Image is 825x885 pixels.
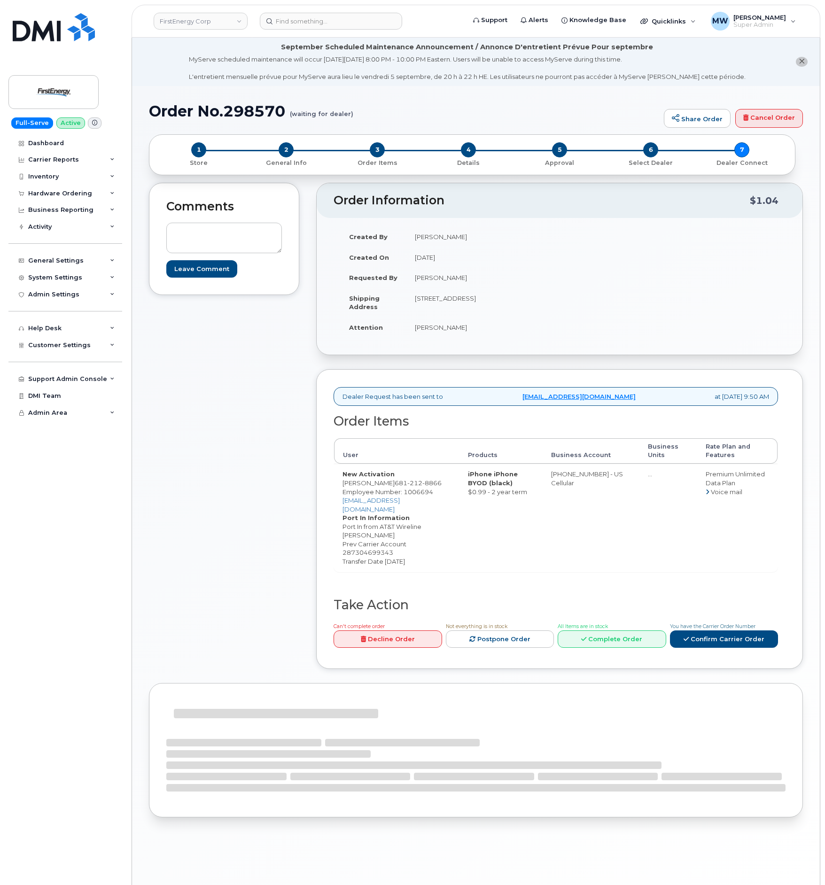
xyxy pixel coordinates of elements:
a: 1 Store [157,157,241,167]
p: Order Items [335,159,419,167]
strong: Requested By [349,274,397,281]
span: 2 [279,142,294,157]
a: [EMAIL_ADDRESS][DOMAIN_NAME] [522,392,636,401]
span: Not everything is in stock [446,623,507,629]
span: 8866 [422,479,442,487]
a: 5 Approval [514,157,605,167]
th: Rate Plan and Features [697,438,778,464]
th: User [334,438,459,464]
div: September Scheduled Maintenance Announcement / Annonce D'entretient Prévue Pour septembre [281,42,653,52]
th: Business Units [639,438,697,464]
a: Share Order [664,109,731,128]
strong: Attention [349,324,383,331]
h2: Order Items [334,414,778,428]
span: 4 [461,142,476,157]
h2: Take Action [334,598,778,612]
span: … [648,470,652,478]
a: Cancel Order [735,109,803,128]
small: (waiting for dealer) [290,103,353,117]
strong: Shipping Address [349,295,380,311]
div: MyServe scheduled maintenance will occur [DATE][DATE] 8:00 PM - 10:00 PM Eastern. Users will be u... [189,55,746,81]
td: [PERSON_NAME] [406,267,553,288]
p: Select Dealer [609,159,693,167]
span: 681 [395,479,442,487]
dt: Port In Information [342,513,451,522]
div: $1.04 [750,192,778,210]
span: Employee Number: 1006694 [342,488,433,496]
span: 1 [191,142,206,157]
span: 3 [370,142,385,157]
span: 5 [552,142,567,157]
p: Approval [518,159,601,167]
strong: New Activation [342,470,395,478]
a: Postpone Order [446,630,554,648]
td: [STREET_ADDRESS] [406,288,553,317]
h2: Comments [166,200,282,213]
td: [PERSON_NAME] [406,226,553,247]
td: [PERSON_NAME] [406,317,553,338]
strong: iPhone iPhone BYOD (black) [468,470,518,487]
div: Dealer Request has been sent to at [DATE] 9:50 AM [334,387,778,406]
a: Complete Order [558,630,666,648]
strong: Created By [349,233,388,241]
td: [PERSON_NAME] [334,464,459,571]
p: Details [427,159,510,167]
td: $0.99 - 2 year term [459,464,543,571]
span: Voice mail [711,488,742,496]
span: Can't complete order [334,623,385,629]
p: General Info [244,159,328,167]
th: Business Account [543,438,639,464]
strong: Created On [349,254,389,261]
span: 212 [407,479,422,487]
td: Premium Unlimited Data Plan [697,464,778,571]
a: 4 Details [423,157,514,167]
span: 6 [643,142,658,157]
a: 2 General Info [241,157,332,167]
span: All Items are in stock [558,623,608,629]
td: [PHONE_NUMBER] - US Cellular [543,464,639,571]
input: Leave Comment [166,260,237,278]
td: [DATE] [406,247,553,268]
a: Decline Order [334,630,442,648]
h2: Order Information [334,194,750,207]
p: Store [161,159,237,167]
a: [EMAIL_ADDRESS][DOMAIN_NAME] [342,497,400,513]
dd: Port In from AT&T Wireline [PERSON_NAME] Prev Carrier Account 287304699343 Transfer Date [DATE] [342,522,451,566]
span: You have the Carrier Order Number [670,623,755,629]
th: Products [459,438,543,464]
a: 6 Select Dealer [605,157,696,167]
button: close notification [796,57,808,67]
a: 3 Order Items [332,157,423,167]
h1: Order No.298570 [149,103,659,119]
a: Confirm Carrier Order [670,630,778,648]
